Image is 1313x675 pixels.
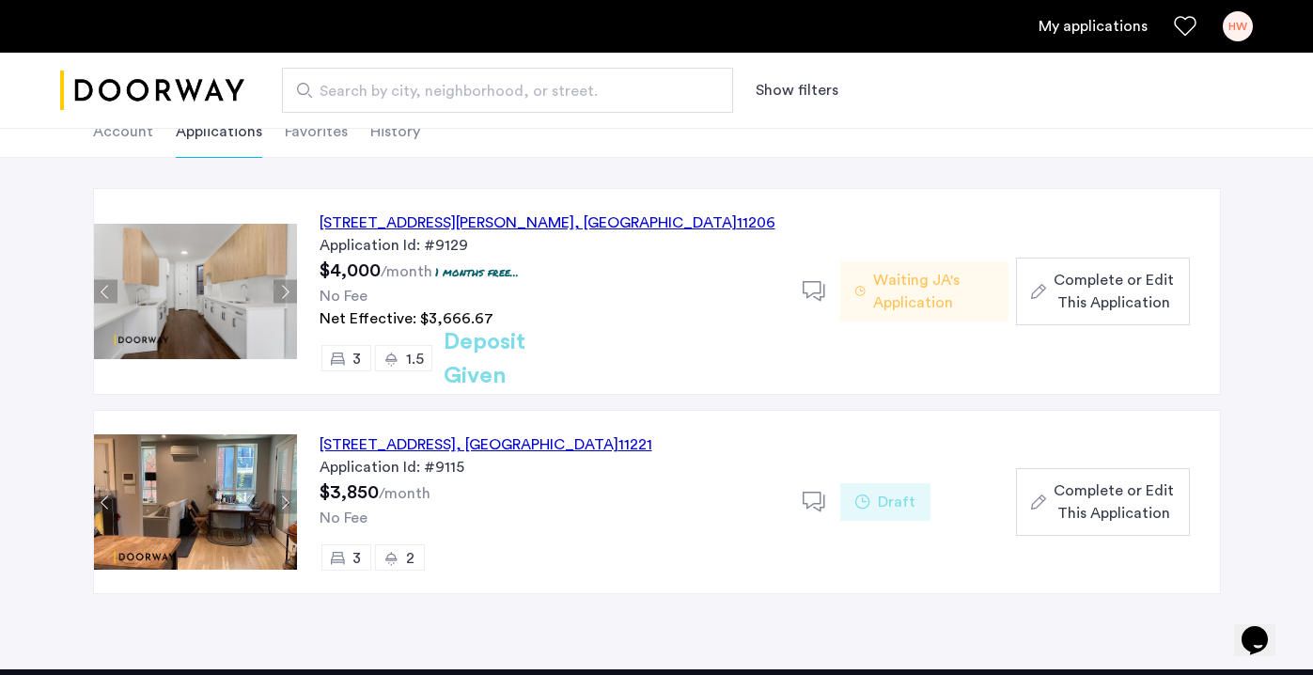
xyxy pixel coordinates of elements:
[320,80,680,102] span: Search by city, neighborhood, or street.
[878,491,915,513] span: Draft
[320,289,367,304] span: No Fee
[379,486,430,501] sub: /month
[94,434,297,570] img: Apartment photo
[352,352,361,367] span: 3
[320,510,367,526] span: No Fee
[381,264,432,279] sub: /month
[94,224,297,359] img: Apartment photo
[320,234,780,257] div: Application Id: #9129
[370,105,420,158] li: History
[282,68,733,113] input: Apartment Search
[1174,15,1196,38] a: Favorites
[320,483,379,502] span: $3,850
[320,456,780,479] div: Application Id: #9115
[1054,269,1174,314] span: Complete or Edit This Application
[1039,15,1148,38] a: My application
[320,433,652,456] div: [STREET_ADDRESS] 11221
[352,551,361,566] span: 3
[176,105,262,158] li: Applications
[1016,258,1189,325] button: button
[285,105,348,158] li: Favorites
[406,551,414,566] span: 2
[93,105,153,158] li: Account
[274,491,297,514] button: Next apartment
[320,261,381,280] span: $4,000
[456,437,618,452] span: , [GEOGRAPHIC_DATA]
[320,212,775,234] div: [STREET_ADDRESS][PERSON_NAME] 11206
[406,352,424,367] span: 1.5
[1016,468,1189,536] button: button
[444,325,593,393] h2: Deposit Given
[1054,479,1174,525] span: Complete or Edit This Application
[873,269,993,314] span: Waiting JA's Application
[1223,11,1253,41] div: HW
[94,491,117,514] button: Previous apartment
[435,264,519,280] p: 1 months free...
[574,215,737,230] span: , [GEOGRAPHIC_DATA]
[60,55,244,126] a: Cazamio logo
[1234,600,1294,656] iframe: chat widget
[320,311,493,326] span: Net Effective: $3,666.67
[756,79,838,102] button: Show or hide filters
[94,280,117,304] button: Previous apartment
[60,55,244,126] img: logo
[274,280,297,304] button: Next apartment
